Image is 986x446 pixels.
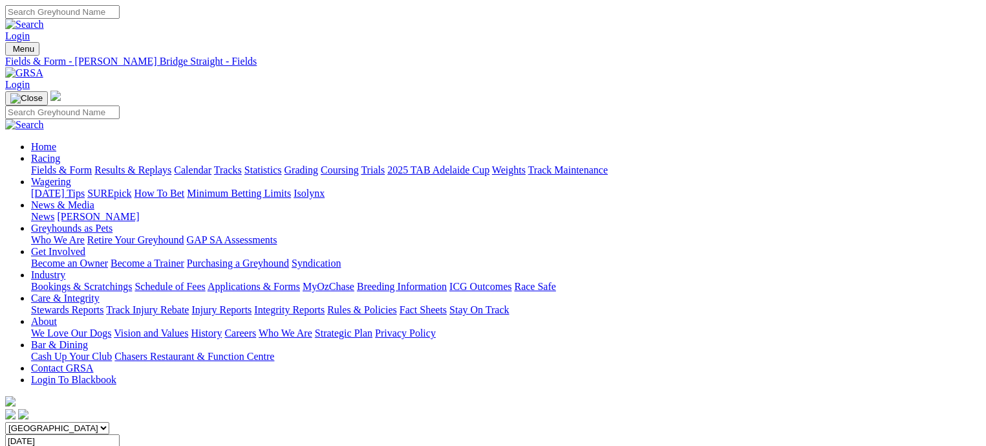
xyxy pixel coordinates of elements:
[191,328,222,339] a: History
[50,91,61,101] img: logo-grsa-white.png
[13,44,34,54] span: Menu
[106,304,189,315] a: Track Injury Rebate
[357,281,447,292] a: Breeding Information
[31,234,85,245] a: Who We Are
[31,246,85,257] a: Get Involved
[31,304,981,316] div: Care & Integrity
[303,281,354,292] a: MyOzChase
[321,164,359,175] a: Coursing
[31,281,981,293] div: Industry
[31,164,92,175] a: Fields & Form
[294,188,325,199] a: Isolynx
[134,188,185,199] a: How To Bet
[375,328,436,339] a: Privacy Policy
[292,258,341,269] a: Syndication
[187,234,277,245] a: GAP SA Assessments
[31,316,57,327] a: About
[528,164,608,175] a: Track Maintenance
[244,164,282,175] a: Statistics
[57,211,139,222] a: [PERSON_NAME]
[5,79,30,90] a: Login
[174,164,211,175] a: Calendar
[31,304,103,315] a: Stewards Reports
[31,164,981,176] div: Racing
[31,293,100,304] a: Care & Integrity
[259,328,312,339] a: Who We Are
[31,176,71,187] a: Wagering
[31,281,132,292] a: Bookings & Scratchings
[31,374,116,385] a: Login To Blackbook
[18,409,28,419] img: twitter.svg
[31,199,94,210] a: News & Media
[400,304,447,315] a: Fact Sheets
[31,223,113,234] a: Greyhounds as Pets
[387,164,489,175] a: 2025 TAB Adelaide Cup
[94,164,171,175] a: Results & Replays
[254,304,325,315] a: Integrity Reports
[327,304,397,315] a: Rules & Policies
[5,119,44,131] img: Search
[31,153,60,164] a: Racing
[5,67,43,79] img: GRSA
[5,19,44,30] img: Search
[87,188,131,199] a: SUREpick
[5,91,48,106] button: Toggle navigation
[31,269,65,280] a: Industry
[31,351,981,362] div: Bar & Dining
[214,164,242,175] a: Tracks
[114,328,188,339] a: Vision and Values
[315,328,372,339] a: Strategic Plan
[87,234,184,245] a: Retire Your Greyhound
[5,30,30,41] a: Login
[114,351,274,362] a: Chasers Restaurant & Function Centre
[5,106,120,119] input: Search
[31,234,981,246] div: Greyhounds as Pets
[134,281,205,292] a: Schedule of Fees
[284,164,318,175] a: Grading
[31,258,981,269] div: Get Involved
[361,164,385,175] a: Trials
[31,141,56,152] a: Home
[224,328,256,339] a: Careers
[31,188,981,199] div: Wagering
[31,211,981,223] div: News & Media
[5,42,39,56] button: Toggle navigation
[31,339,88,350] a: Bar & Dining
[492,164,526,175] a: Weights
[31,351,112,362] a: Cash Up Your Club
[5,5,120,19] input: Search
[31,328,981,339] div: About
[5,409,16,419] img: facebook.svg
[10,93,43,104] img: Close
[31,188,85,199] a: [DATE] Tips
[208,281,300,292] a: Applications & Forms
[5,56,981,67] a: Fields & Form - [PERSON_NAME] Bridge Straight - Fields
[31,211,54,222] a: News
[31,258,108,269] a: Become an Owner
[5,396,16,407] img: logo-grsa-white.png
[191,304,252,315] a: Injury Reports
[187,188,291,199] a: Minimum Betting Limits
[31,362,93,374] a: Contact GRSA
[514,281,555,292] a: Race Safe
[187,258,289,269] a: Purchasing a Greyhound
[449,304,509,315] a: Stay On Track
[449,281,511,292] a: ICG Outcomes
[31,328,111,339] a: We Love Our Dogs
[111,258,184,269] a: Become a Trainer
